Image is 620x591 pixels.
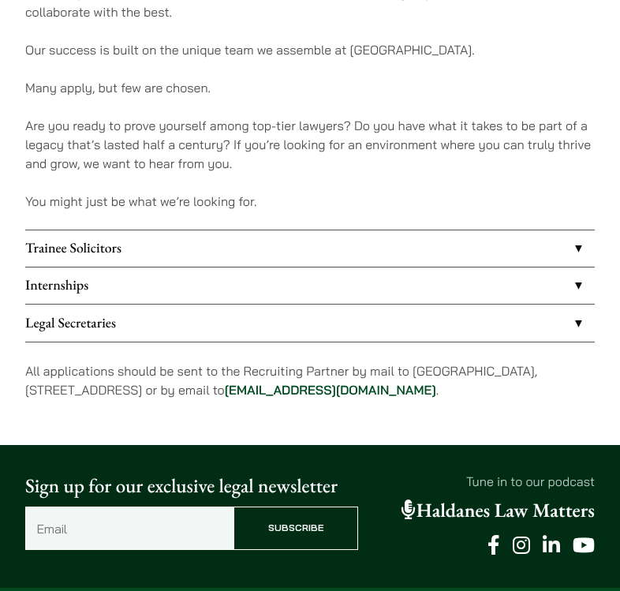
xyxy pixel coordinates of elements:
a: Legal Secretaries [25,305,595,341]
p: You might just be what we’re looking for. [25,192,595,211]
p: Many apply, but few are chosen. [25,78,595,97]
p: Our success is built on the unique team we assemble at [GEOGRAPHIC_DATA]. [25,40,595,59]
input: Email [25,507,233,549]
input: Subscribe [233,507,358,549]
a: Haldanes Law Matters [402,498,595,523]
p: All applications should be sent to the Recruiting Partner by mail to [GEOGRAPHIC_DATA], [STREET_A... [25,361,595,399]
a: [EMAIL_ADDRESS][DOMAIN_NAME] [225,382,436,398]
p: Tune in to our podcast [381,472,595,491]
a: Internships [25,267,595,304]
p: Are you ready to prove yourself among top-tier lawyers? Do you have what it takes to be part of a... [25,116,595,173]
p: Sign up for our exclusive legal newsletter [25,472,358,501]
a: Trainee Solicitors [25,230,595,267]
